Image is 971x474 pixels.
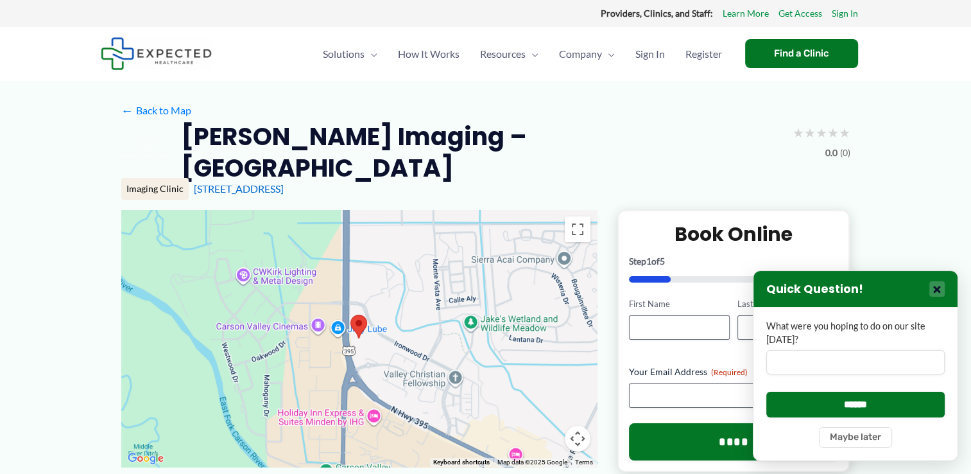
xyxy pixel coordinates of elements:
[565,216,590,242] button: Toggle fullscreen view
[433,458,490,467] button: Keyboard shortcuts
[480,31,526,76] span: Resources
[194,182,284,195] a: [STREET_ADDRESS]
[601,8,713,19] strong: Providers, Clinics, and Staff:
[549,31,625,76] a: CompanyMenu Toggle
[125,450,167,467] img: Google
[365,31,377,76] span: Menu Toggle
[635,31,665,76] span: Sign In
[181,121,782,184] h2: [PERSON_NAME] Imaging – [GEOGRAPHIC_DATA]
[766,320,945,346] label: What were you hoping to do on our site [DATE]?
[839,121,850,145] span: ★
[575,459,593,466] a: Terms (opens in new tab)
[629,257,839,266] p: Step of
[629,222,839,247] h2: Book Online
[121,101,191,120] a: ←Back to Map
[625,31,675,76] a: Sign In
[101,37,212,70] img: Expected Healthcare Logo - side, dark font, small
[711,367,748,377] span: (Required)
[819,427,892,448] button: Maybe later
[723,5,769,22] a: Learn More
[745,39,858,68] a: Find a Clinic
[778,5,822,22] a: Get Access
[929,281,945,297] button: Close
[646,256,651,267] span: 1
[840,145,850,161] span: (0)
[816,121,827,145] span: ★
[825,145,838,161] span: 0.0
[313,31,732,76] nav: Primary Site Navigation
[323,31,365,76] span: Solutions
[793,121,804,145] span: ★
[832,5,858,22] a: Sign In
[497,459,567,466] span: Map data ©2025 Google
[559,31,602,76] span: Company
[526,31,538,76] span: Menu Toggle
[121,104,133,116] span: ←
[804,121,816,145] span: ★
[470,31,549,76] a: ResourcesMenu Toggle
[675,31,732,76] a: Register
[388,31,470,76] a: How It Works
[660,256,665,267] span: 5
[565,426,590,452] button: Map camera controls
[685,31,722,76] span: Register
[629,365,839,378] label: Your Email Address
[629,298,730,310] label: First Name
[766,282,863,297] h3: Quick Question!
[121,178,189,200] div: Imaging Clinic
[737,298,838,310] label: Last Name
[827,121,839,145] span: ★
[398,31,460,76] span: How It Works
[313,31,388,76] a: SolutionsMenu Toggle
[125,450,167,467] a: Open this area in Google Maps (opens a new window)
[602,31,615,76] span: Menu Toggle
